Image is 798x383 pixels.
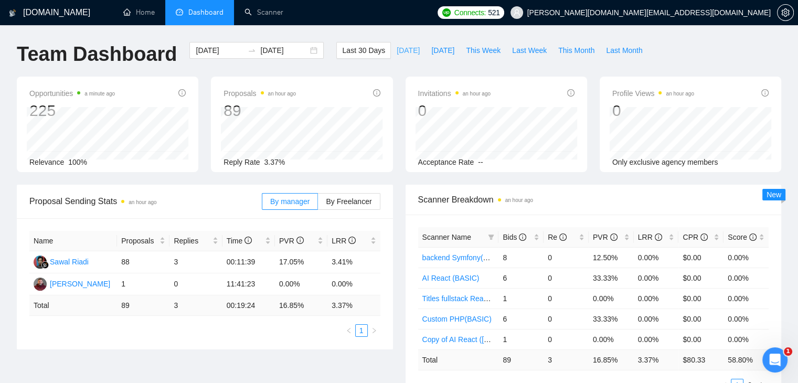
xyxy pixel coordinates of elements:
[723,329,769,349] td: 0.00%
[498,349,544,370] td: 89
[50,256,89,268] div: Sawal Riadi
[29,231,117,251] th: Name
[326,197,371,206] span: By Freelancer
[327,251,380,273] td: 3.41%
[678,308,723,329] td: $0.00
[336,42,391,59] button: Last 30 Days
[368,324,380,337] button: right
[728,233,756,241] span: Score
[373,89,380,97] span: info-circle
[422,274,480,282] a: AI React (BASIC)
[129,199,156,205] time: an hour ago
[222,273,275,295] td: 11:41:23
[391,42,425,59] button: [DATE]
[498,329,544,349] td: 1
[678,329,723,349] td: $0.00
[84,91,115,97] time: a minute ago
[548,233,567,241] span: Re
[589,268,634,288] td: 33.33%
[275,251,327,273] td: 17.05%
[348,237,356,244] span: info-circle
[506,42,552,59] button: Last Week
[117,295,169,316] td: 89
[224,87,296,100] span: Proposals
[762,347,788,373] iframe: Intercom live chat
[606,45,642,56] span: Last Month
[227,237,252,245] span: Time
[777,8,794,17] a: setting
[169,295,222,316] td: 3
[634,329,679,349] td: 0.00%
[169,273,222,295] td: 0
[634,349,679,370] td: 3.37 %
[264,158,285,166] span: 3.37%
[559,233,567,241] span: info-circle
[343,324,355,337] li: Previous Page
[723,268,769,288] td: 0.00%
[498,268,544,288] td: 6
[552,42,600,59] button: This Month
[169,251,222,273] td: 3
[275,273,327,295] td: 0.00%
[29,158,64,166] span: Relevance
[397,45,420,56] span: [DATE]
[655,233,662,241] span: info-circle
[174,235,210,247] span: Replies
[371,327,377,334] span: right
[505,197,533,203] time: an hour ago
[9,5,16,22] img: logo
[638,233,662,241] span: LRR
[248,46,256,55] span: to
[248,46,256,55] span: swap-right
[723,308,769,329] td: 0.00%
[418,87,491,100] span: Invitations
[422,233,471,241] span: Scanner Name
[589,288,634,308] td: 0.00%
[355,324,368,337] li: 1
[589,308,634,329] td: 33.33%
[498,308,544,329] td: 6
[600,42,648,59] button: Last Month
[327,295,380,316] td: 3.37 %
[244,8,283,17] a: searchScanner
[222,295,275,316] td: 00:19:24
[29,87,115,100] span: Opportunities
[558,45,594,56] span: This Month
[327,273,380,295] td: 0.00%
[767,190,781,199] span: New
[498,288,544,308] td: 1
[544,268,589,288] td: 0
[678,288,723,308] td: $0.00
[634,268,679,288] td: 0.00%
[678,268,723,288] td: $0.00
[17,42,177,67] h1: Team Dashboard
[422,315,492,323] a: Custom PHP(BASIC)
[343,324,355,337] button: left
[777,4,794,21] button: setting
[224,158,260,166] span: Reply Rate
[178,89,186,97] span: info-circle
[634,308,679,329] td: 0.00%
[117,273,169,295] td: 1
[567,89,574,97] span: info-circle
[723,288,769,308] td: 0.00%
[723,247,769,268] td: 0.00%
[41,261,49,269] img: gigradar-bm.png
[244,237,252,244] span: info-circle
[678,349,723,370] td: $ 80.33
[442,8,451,17] img: upwork-logo.png
[332,237,356,245] span: LRR
[29,295,117,316] td: Total
[422,294,518,303] a: Titles fullstack React (BASIC)
[544,329,589,349] td: 0
[666,91,694,97] time: an hour ago
[784,347,792,356] span: 1
[296,237,304,244] span: info-circle
[425,42,460,59] button: [DATE]
[454,7,486,18] span: Connects:
[466,45,501,56] span: This Week
[488,234,494,240] span: filter
[634,288,679,308] td: 0.00%
[34,279,110,288] a: KP[PERSON_NAME]
[34,257,89,265] a: SRSawal Riadi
